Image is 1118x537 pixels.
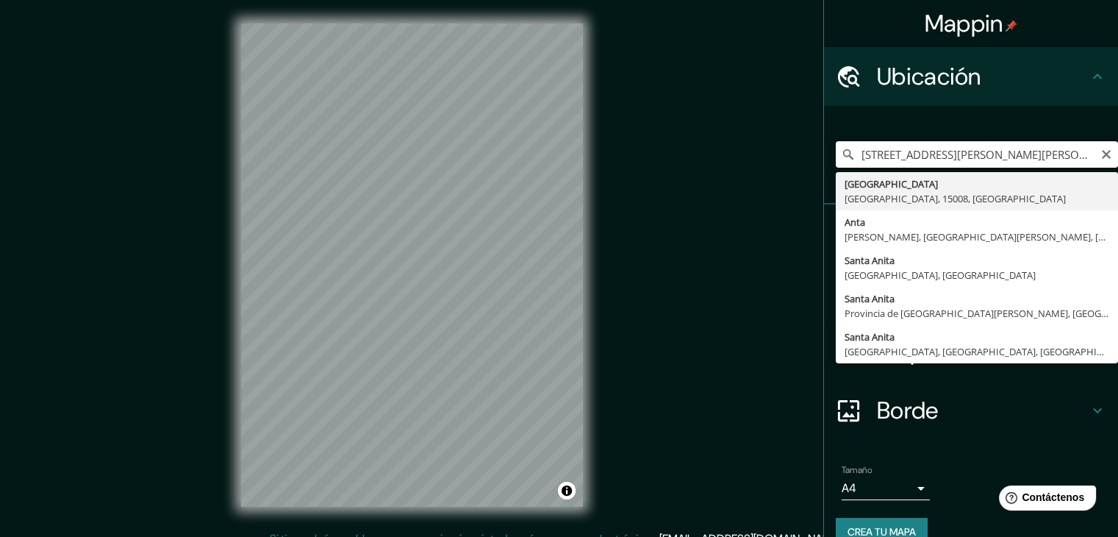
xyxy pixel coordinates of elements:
font: Tamaño [842,464,872,476]
font: A4 [842,480,856,496]
div: Disposición [824,322,1118,381]
font: Ubicación [877,61,981,92]
font: Santa Anita [845,254,895,267]
div: Ubicación [824,47,1118,106]
input: Elige tu ciudad o zona [836,141,1118,168]
font: [GEOGRAPHIC_DATA], [GEOGRAPHIC_DATA] [845,268,1036,282]
div: Estilo [824,263,1118,322]
div: A4 [842,477,930,500]
iframe: Lanzador de widgets de ayuda [987,480,1102,521]
button: Activar o desactivar atribución [558,482,576,499]
font: Borde [877,395,939,426]
button: Claro [1100,146,1112,160]
font: [GEOGRAPHIC_DATA] [845,177,938,191]
font: Santa Anita [845,292,895,305]
div: Patas [824,205,1118,263]
font: Anta [845,216,865,229]
div: Borde [824,381,1118,440]
font: [GEOGRAPHIC_DATA], 15008, [GEOGRAPHIC_DATA] [845,192,1066,205]
img: pin-icon.png [1006,20,1017,32]
canvas: Mapa [241,24,583,507]
font: Santa Anita [845,330,895,344]
font: Mappin [925,8,1003,39]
